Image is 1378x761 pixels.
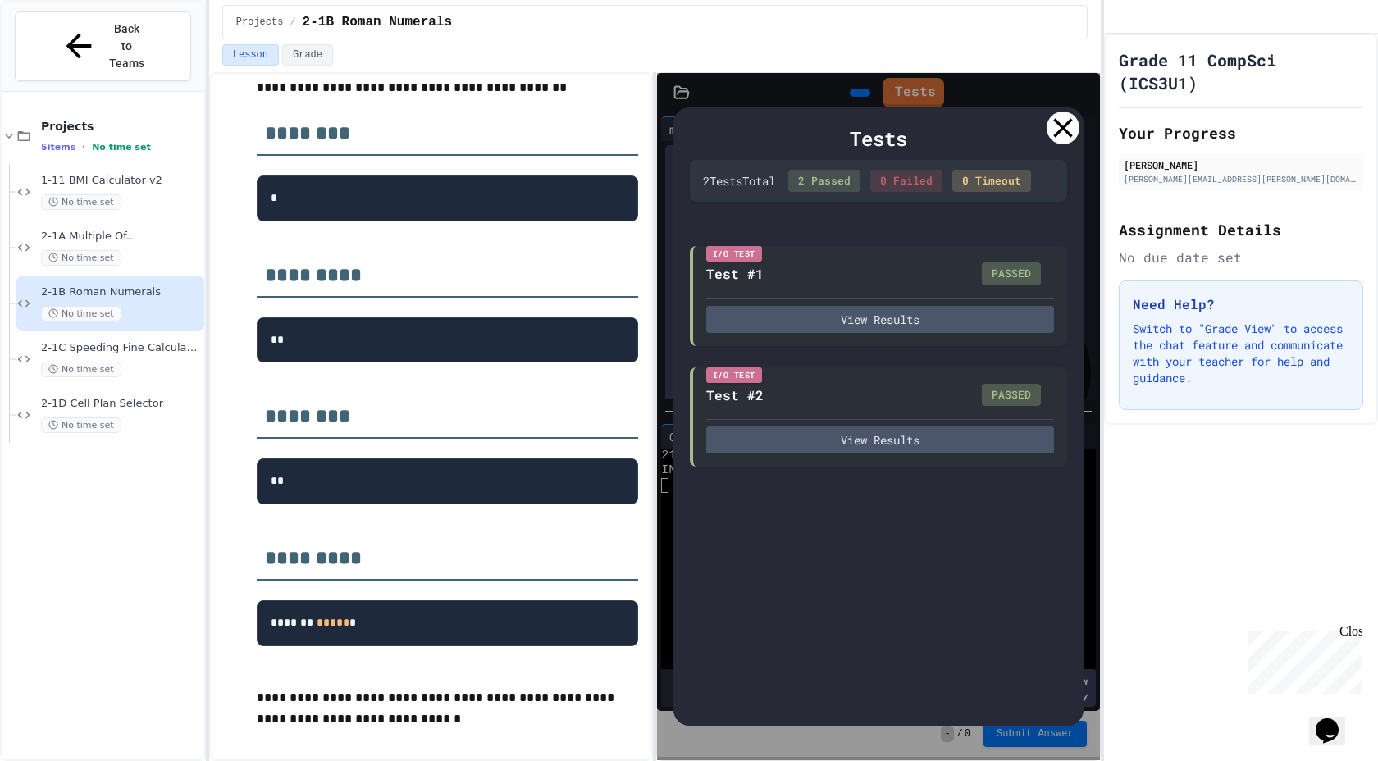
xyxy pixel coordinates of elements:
[41,397,201,411] span: 2-1D Cell Plan Selector
[982,384,1041,407] div: PASSED
[82,140,85,153] span: •
[706,367,762,383] div: I/O Test
[41,250,121,266] span: No time set
[1124,157,1358,172] div: [PERSON_NAME]
[1119,121,1363,144] h2: Your Progress
[1119,248,1363,267] div: No due date set
[41,306,121,321] span: No time set
[706,426,1054,453] button: View Results
[1133,294,1349,314] h3: Need Help?
[15,11,191,81] button: Back to Teams
[41,362,121,377] span: No time set
[107,21,146,72] span: Back to Teams
[41,119,201,134] span: Projects
[706,246,762,262] div: I/O Test
[92,142,151,153] span: No time set
[222,44,279,66] button: Lesson
[290,16,295,29] span: /
[1133,321,1349,386] p: Switch to "Grade View" to access the chat feature and communicate with your teacher for help and ...
[303,12,452,32] span: 2-1B Roman Numerals
[41,230,201,244] span: 2-1A Multiple Of..
[41,142,75,153] span: 5 items
[706,264,764,284] div: Test #1
[41,194,121,210] span: No time set
[41,174,201,188] span: 1-11 BMI Calculator v2
[952,170,1031,193] div: 0 Timeout
[1309,695,1362,745] iframe: chat widget
[870,170,942,193] div: 0 Failed
[236,16,284,29] span: Projects
[788,170,860,193] div: 2 Passed
[7,7,113,104] div: Chat with us now!Close
[41,341,201,355] span: 2-1C Speeding Fine Calculator
[703,172,775,189] div: 2 Test s Total
[1242,624,1362,694] iframe: chat widget
[282,44,333,66] button: Grade
[1124,173,1358,185] div: [PERSON_NAME][EMAIL_ADDRESS][PERSON_NAME][DOMAIN_NAME]
[41,417,121,433] span: No time set
[690,124,1067,153] div: Tests
[41,285,201,299] span: 2-1B Roman Numerals
[1119,48,1363,94] h1: Grade 11 CompSci (ICS3U1)
[706,385,764,405] div: Test #2
[706,306,1054,333] button: View Results
[982,262,1041,285] div: PASSED
[1119,218,1363,241] h2: Assignment Details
